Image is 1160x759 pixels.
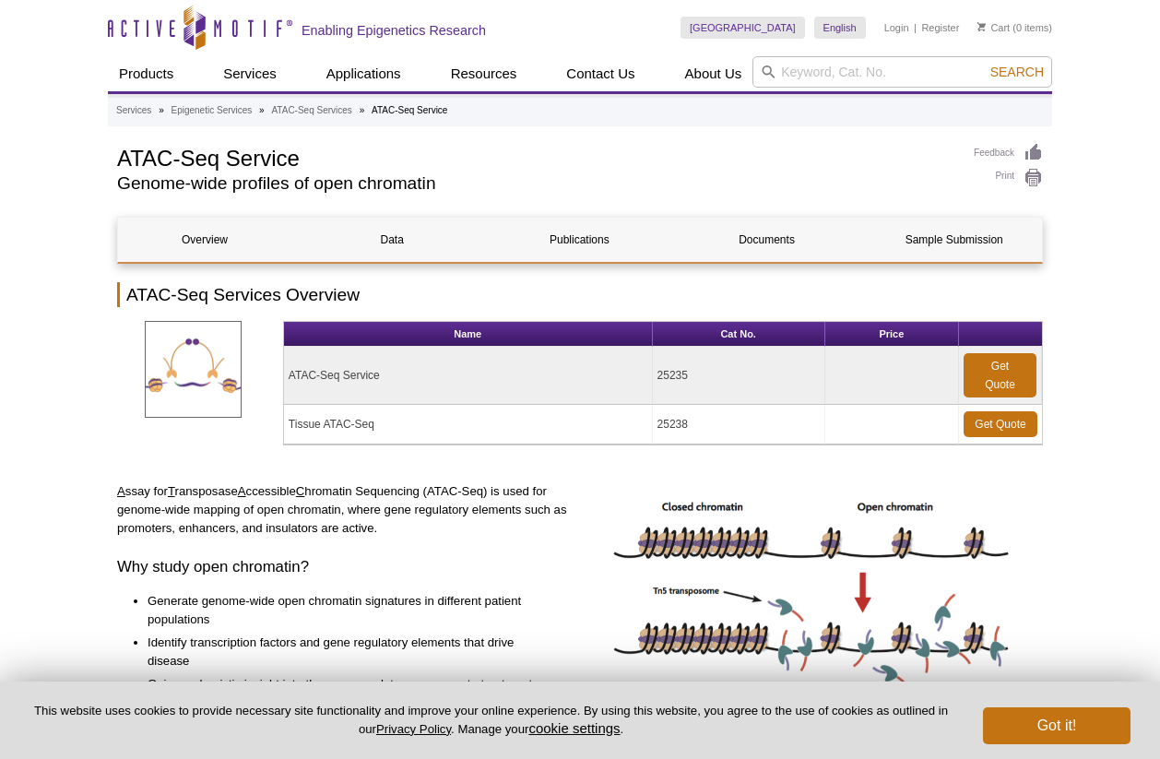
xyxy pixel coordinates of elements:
[117,175,955,192] h2: Genome-wide profiles of open chromatin
[284,347,653,405] td: ATAC-Seq Service
[296,484,305,498] u: C
[372,105,447,115] li: ATAC-Seq Service
[305,218,479,262] a: Data
[985,64,1049,80] button: Search
[492,218,666,262] a: Publications
[117,484,125,498] u: A
[653,405,825,445] td: 25238
[977,22,986,31] img: Your Cart
[117,482,574,538] p: ssay for ransposase ccessible hromatin Sequencing (ATAC-Seq) is used for genome-wide mapping of o...
[116,102,151,119] a: Services
[360,105,365,115] li: »
[653,322,825,347] th: Cat No.
[159,105,164,115] li: »
[315,56,412,91] a: Applications
[983,707,1130,744] button: Got it!
[302,22,486,39] h2: Enabling Epigenetics Research
[752,56,1052,88] input: Keyword, Cat. No.
[284,322,653,347] th: Name
[212,56,288,91] a: Services
[108,56,184,91] a: Products
[868,218,1041,262] a: Sample Submission
[884,21,909,34] a: Login
[977,21,1010,34] a: Cart
[117,282,1043,307] h2: ATAC-Seq Services Overview
[148,675,555,694] li: Gain mechanistic insight into the gene regulatory response to treatments
[376,722,451,736] a: Privacy Policy
[964,411,1037,437] a: Get Quote
[238,484,246,498] u: A
[555,56,645,91] a: Contact Us
[814,17,866,39] a: English
[118,218,291,262] a: Overview
[681,17,805,39] a: [GEOGRAPHIC_DATA]
[974,143,1043,163] a: Feedback
[674,56,753,91] a: About Us
[681,218,854,262] a: Documents
[259,105,265,115] li: »
[653,347,825,405] td: 25235
[148,634,555,670] li: Identify transcription factors and gene regulatory elements that drive disease
[964,353,1036,397] a: Get Quote
[117,143,955,171] h1: ATAC-Seq Service
[990,65,1044,79] span: Search
[914,17,917,39] li: |
[145,321,242,418] img: ATAC-SeqServices
[168,484,175,498] u: T
[977,17,1052,39] li: (0 items)
[284,405,653,445] td: Tissue ATAC-Seq
[117,556,574,578] h3: Why study open chromatin?
[974,168,1043,188] a: Print
[30,703,953,738] p: This website uses cookies to provide necessary site functionality and improve your online experie...
[271,102,351,119] a: ATAC-Seq Services
[825,322,959,347] th: Price
[528,720,620,736] button: cookie settings
[440,56,528,91] a: Resources
[171,102,252,119] a: Epigenetic Services
[148,592,555,629] li: Generate genome-wide open chromatin signatures in different patient populations
[921,21,959,34] a: Register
